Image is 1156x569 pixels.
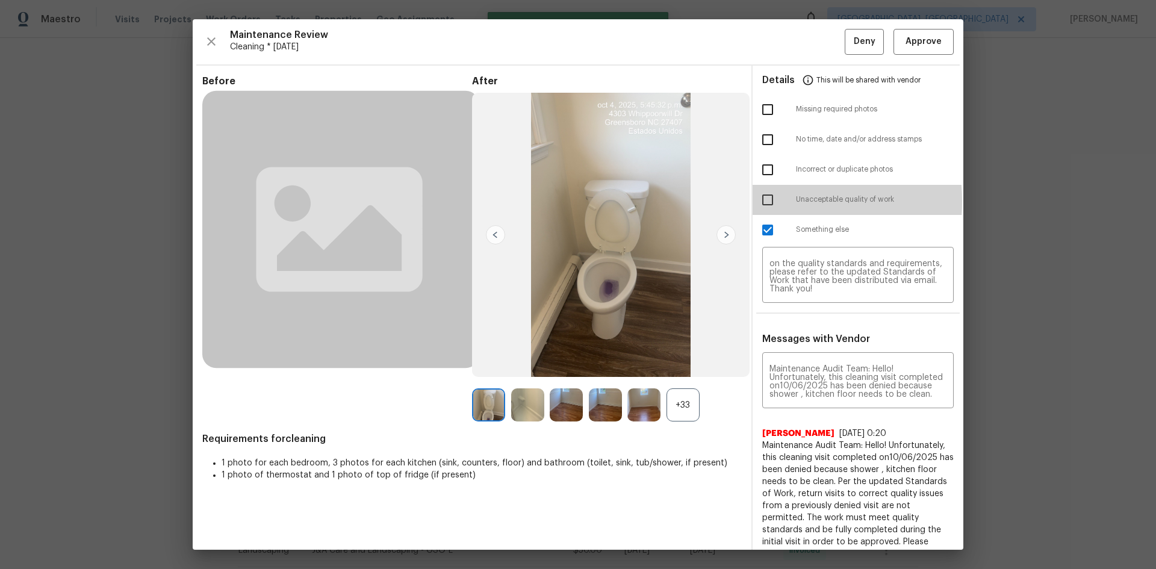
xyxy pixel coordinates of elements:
span: Unacceptable quality of work [796,194,954,205]
div: Something else [753,215,963,245]
div: Unacceptable quality of work [753,185,963,215]
span: Something else [796,225,954,235]
textarea: Maintenance Audit Team: Hello! Unfortunately, this cleaning visit completed on10/06/2025 has been... [769,260,946,293]
div: No time, date and/or address stamps [753,125,963,155]
img: left-chevron-button-url [486,225,505,244]
span: Incorrect or duplicate photos [796,164,954,175]
button: Deny [845,29,884,55]
span: Maintenance Review [230,29,845,41]
span: Before [202,75,472,87]
span: Requirements for cleaning [202,433,742,445]
span: Details [762,66,795,95]
img: right-chevron-button-url [716,225,736,244]
span: Deny [854,34,875,49]
span: Cleaning * [DATE] [230,41,845,53]
span: Approve [906,34,942,49]
span: [DATE] 0:20 [839,429,886,438]
div: +33 [667,388,700,421]
span: After [472,75,742,87]
span: Missing required photos [796,104,954,114]
span: This will be shared with vendor [816,66,921,95]
div: Missing required photos [753,95,963,125]
li: 1 photo of thermostat and 1 photo of top of fridge (if present) [222,469,742,481]
li: 1 photo for each bedroom, 3 photos for each kitchen (sink, counters, floor) and bathroom (toilet,... [222,457,742,469]
button: Approve [893,29,954,55]
span: [PERSON_NAME] [762,428,834,440]
span: No time, date and/or address stamps [796,134,954,145]
div: Incorrect or duplicate photos [753,155,963,185]
span: Messages with Vendor [762,334,870,344]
